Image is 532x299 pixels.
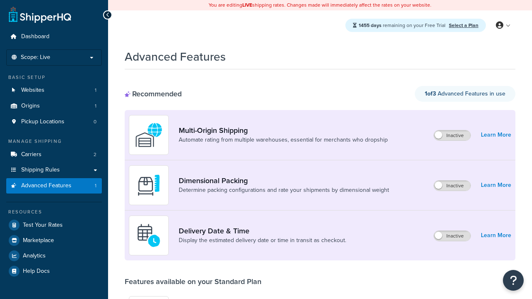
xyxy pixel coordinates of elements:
[6,218,102,233] a: Test Your Rates
[434,231,470,241] label: Inactive
[21,118,64,125] span: Pickup Locations
[23,252,46,260] span: Analytics
[125,89,182,98] div: Recommended
[23,222,63,229] span: Test Your Rates
[6,264,102,279] a: Help Docs
[179,226,346,235] a: Delivery Date & Time
[179,186,389,194] a: Determine packing configurations and rate your shipments by dimensional weight
[134,171,163,200] img: DTVBYsAAAAAASUVORK5CYII=
[481,230,511,241] a: Learn More
[21,33,49,40] span: Dashboard
[21,151,42,158] span: Carriers
[125,49,226,65] h1: Advanced Features
[6,29,102,44] a: Dashboard
[179,236,346,245] a: Display the estimated delivery date or time in transit as checkout.
[6,178,102,194] li: Advanced Features
[6,178,102,194] a: Advanced Features1
[434,181,470,191] label: Inactive
[21,87,44,94] span: Websites
[6,138,102,145] div: Manage Shipping
[23,268,50,275] span: Help Docs
[503,270,524,291] button: Open Resource Center
[179,176,389,185] a: Dimensional Packing
[95,182,96,189] span: 1
[23,237,54,244] span: Marketplace
[94,118,96,125] span: 0
[6,147,102,162] a: Carriers2
[94,151,96,158] span: 2
[6,248,102,263] a: Analytics
[95,87,96,94] span: 1
[359,22,447,29] span: remaining on your Free Trial
[6,162,102,178] a: Shipping Rules
[125,277,261,286] div: Features available on your Standard Plan
[134,221,163,250] img: gfkeb5ejjkALwAAAABJRU5ErkJggg==
[449,22,478,29] a: Select a Plan
[21,103,40,110] span: Origins
[425,89,505,98] span: Advanced Features in use
[359,22,382,29] strong: 1455 days
[21,167,60,174] span: Shipping Rules
[6,114,102,130] li: Pickup Locations
[6,98,102,114] li: Origins
[21,54,50,61] span: Scope: Live
[179,136,388,144] a: Automate rating from multiple warehouses, essential for merchants who dropship
[6,208,102,216] div: Resources
[434,130,470,140] label: Inactive
[481,129,511,141] a: Learn More
[6,114,102,130] a: Pickup Locations0
[6,83,102,98] a: Websites1
[242,1,252,9] b: LIVE
[21,182,71,189] span: Advanced Features
[6,83,102,98] li: Websites
[6,233,102,248] a: Marketplace
[481,179,511,191] a: Learn More
[134,120,163,149] img: WatD5o0RtDAAAAAElFTkSuQmCC
[95,103,96,110] span: 1
[179,126,388,135] a: Multi-Origin Shipping
[6,74,102,81] div: Basic Setup
[6,147,102,162] li: Carriers
[425,89,436,98] strong: 1 of 3
[6,98,102,114] a: Origins1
